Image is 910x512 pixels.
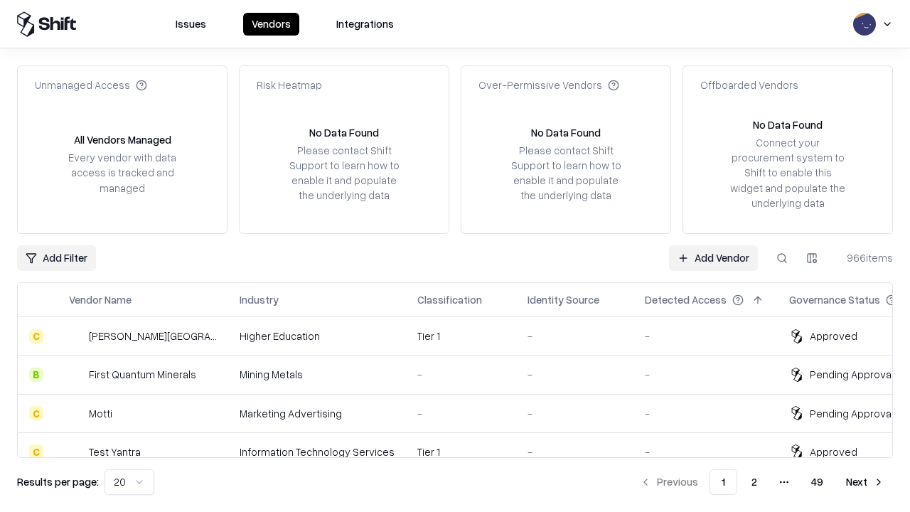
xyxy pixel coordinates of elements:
[29,329,43,343] div: C
[645,329,766,343] div: -
[528,329,622,343] div: -
[478,78,619,92] div: Over-Permissive Vendors
[74,132,171,147] div: All Vendors Managed
[89,406,112,421] div: Motti
[89,367,196,382] div: First Quantum Minerals
[645,292,727,307] div: Detected Access
[417,406,505,421] div: -
[328,13,402,36] button: Integrations
[63,150,181,195] div: Every vendor with data access is tracked and managed
[417,292,482,307] div: Classification
[836,250,893,265] div: 966 items
[645,444,766,459] div: -
[740,469,769,495] button: 2
[309,125,379,140] div: No Data Found
[507,143,625,203] div: Please contact Shift Support to learn how to enable it and populate the underlying data
[837,469,893,495] button: Next
[528,367,622,382] div: -
[17,474,99,489] p: Results per page:
[29,368,43,382] div: B
[285,143,403,203] div: Please contact Shift Support to learn how to enable it and populate the underlying data
[417,329,505,343] div: Tier 1
[810,367,894,382] div: Pending Approval
[417,367,505,382] div: -
[528,406,622,421] div: -
[243,13,299,36] button: Vendors
[700,78,798,92] div: Offboarded Vendors
[35,78,147,92] div: Unmanaged Access
[729,135,847,210] div: Connect your procurement system to Shift to enable this widget and populate the underlying data
[29,406,43,420] div: C
[240,367,395,382] div: Mining Metals
[753,117,823,132] div: No Data Found
[69,329,83,343] img: Reichman University
[810,406,894,421] div: Pending Approval
[789,292,880,307] div: Governance Status
[69,292,132,307] div: Vendor Name
[810,444,857,459] div: Approved
[528,292,599,307] div: Identity Source
[810,329,857,343] div: Approved
[69,444,83,459] img: Test Yantra
[240,444,395,459] div: Information Technology Services
[669,245,758,271] a: Add Vendor
[69,406,83,420] img: Motti
[240,329,395,343] div: Higher Education
[69,368,83,382] img: First Quantum Minerals
[528,444,622,459] div: -
[645,406,766,421] div: -
[645,367,766,382] div: -
[89,329,217,343] div: [PERSON_NAME][GEOGRAPHIC_DATA]
[710,469,737,495] button: 1
[531,125,601,140] div: No Data Found
[29,444,43,459] div: C
[240,406,395,421] div: Marketing Advertising
[167,13,215,36] button: Issues
[240,292,279,307] div: Industry
[257,78,322,92] div: Risk Heatmap
[631,469,893,495] nav: pagination
[17,245,96,271] button: Add Filter
[800,469,835,495] button: 49
[417,444,505,459] div: Tier 1
[89,444,141,459] div: Test Yantra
